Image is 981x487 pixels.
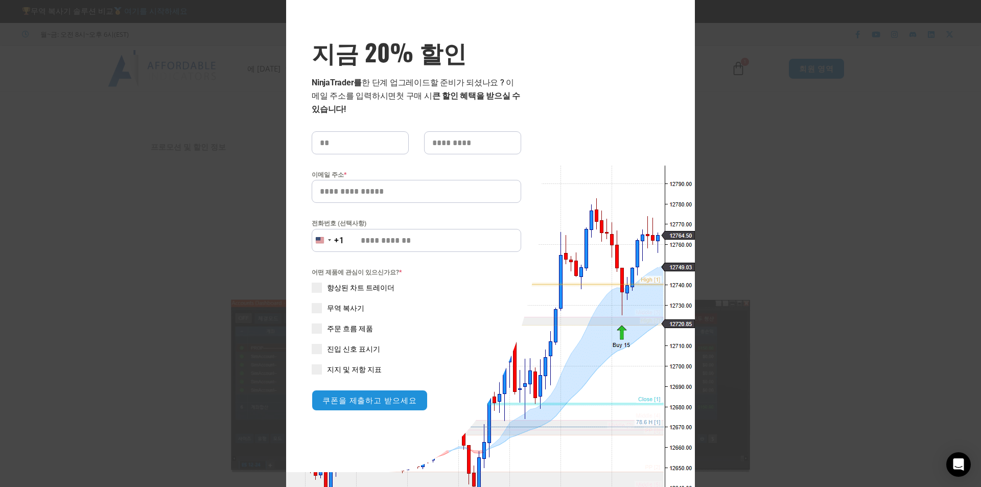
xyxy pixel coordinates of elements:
[327,304,364,312] font: 무역 복사기
[322,395,417,405] font: 쿠폰을 제출하고 받으세요
[946,452,971,477] div: 인터콤 메신저 열기
[312,303,521,313] label: 무역 복사기
[312,323,521,334] label: 주문 흐름 제품
[327,365,382,374] font: 지지 및 저항 지표
[334,236,344,245] font: +1
[312,229,344,252] button: 선택된 국가
[312,171,344,178] font: 이메일 주소
[312,34,466,69] font: 지금 20% 할인
[327,345,380,353] font: 진입 신호 표시기
[327,284,394,292] font: 향상된 차트 트레이더
[312,283,521,293] label: 향상된 차트 트레이더
[312,220,366,227] font: 전화번호 (선택사항)
[312,390,428,411] button: 쿠폰을 제출하고 받으세요
[327,324,373,333] font: 주문 흐름 제품
[312,364,521,375] label: 지지 및 저항 지표
[312,269,399,276] font: 어떤 제품에 관심이 있으신가요?
[312,78,362,87] font: NinjaTrader를
[362,78,430,87] font: 한 단계 업그레이드
[396,91,432,101] font: 첫 구매 시
[312,344,521,354] label: 진입 신호 표시기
